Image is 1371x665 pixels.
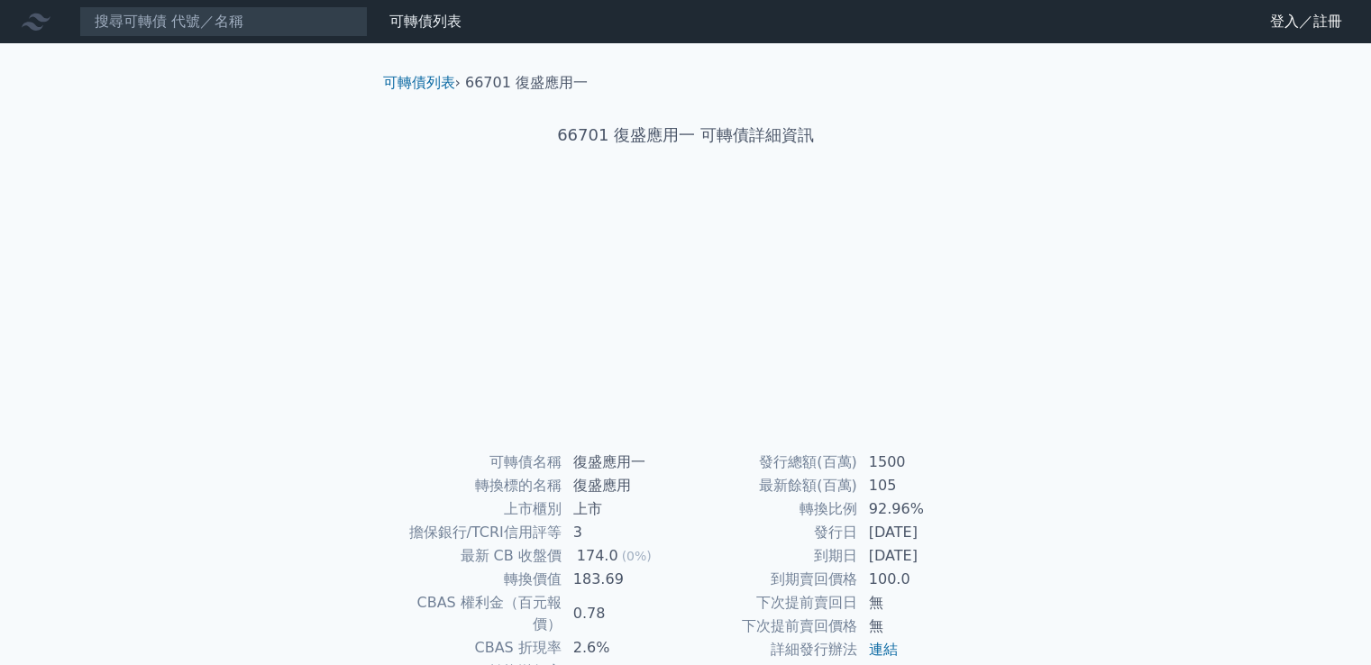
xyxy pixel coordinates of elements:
a: 可轉債列表 [383,74,455,91]
div: 174.0 [573,545,622,567]
td: 到期日 [686,544,858,568]
td: 2.6% [562,636,686,660]
td: 轉換價值 [390,568,562,591]
td: 無 [858,591,982,615]
td: 最新 CB 收盤價 [390,544,562,568]
td: 擔保銀行/TCRI信用評等 [390,521,562,544]
a: 可轉債列表 [389,13,462,30]
li: 66701 復盛應用一 [465,72,588,94]
td: 上市櫃別 [390,497,562,521]
input: 搜尋可轉債 代號／名稱 [79,6,368,37]
h1: 66701 復盛應用一 可轉債詳細資訊 [369,123,1003,148]
td: 最新餘額(百萬) [686,474,858,497]
td: 0.78 [562,591,686,636]
td: CBAS 折現率 [390,636,562,660]
li: › [383,72,461,94]
a: 登入／註冊 [1256,7,1357,36]
td: 下次提前賣回價格 [686,615,858,638]
td: 3 [562,521,686,544]
td: [DATE] [858,521,982,544]
td: 無 [858,615,982,638]
td: 發行日 [686,521,858,544]
td: CBAS 權利金（百元報價） [390,591,562,636]
td: 詳細發行辦法 [686,638,858,661]
td: 105 [858,474,982,497]
td: 92.96% [858,497,982,521]
td: 上市 [562,497,686,521]
td: 發行總額(百萬) [686,451,858,474]
td: 100.0 [858,568,982,591]
td: 轉換標的名稱 [390,474,562,497]
td: 可轉債名稱 [390,451,562,474]
td: 下次提前賣回日 [686,591,858,615]
td: 到期賣回價格 [686,568,858,591]
td: 轉換比例 [686,497,858,521]
td: [DATE] [858,544,982,568]
td: 復盛應用一 [562,451,686,474]
a: 連結 [869,641,898,658]
td: 183.69 [562,568,686,591]
span: (0%) [622,549,652,563]
td: 1500 [858,451,982,474]
td: 復盛應用 [562,474,686,497]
